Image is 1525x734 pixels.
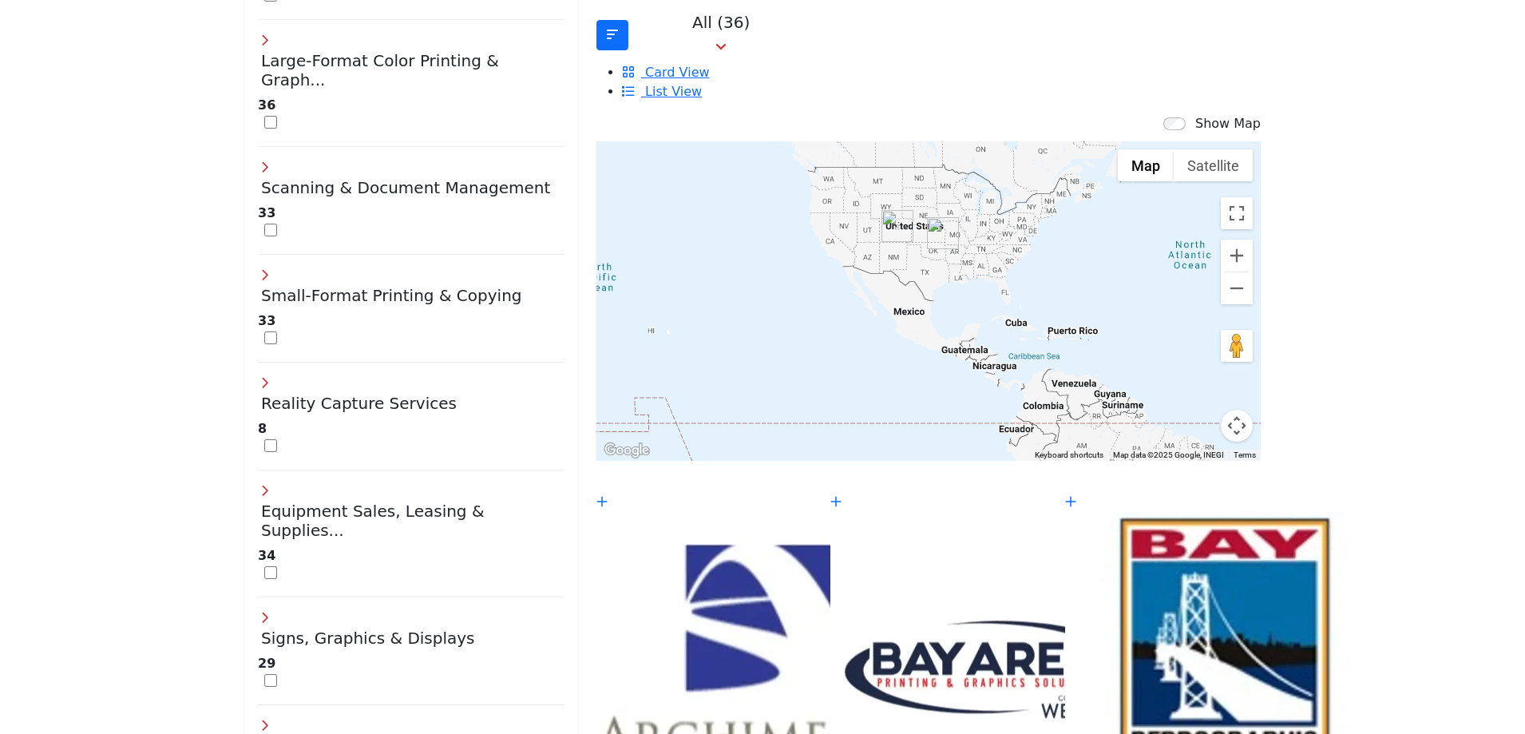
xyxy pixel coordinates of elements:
button: Toggle fullscreen view [1221,197,1253,229]
button: Show satellite imagery [1174,149,1253,181]
b: 33 [258,205,275,220]
button: All (36) [632,7,810,63]
span: Map data ©2025 Google, INEGI [1113,450,1224,459]
a: Open this area in Google Maps (opens a new window) [600,440,653,461]
label: Show Map [1195,114,1261,133]
b: 29 [258,656,275,671]
div: 8 Results For Reality Capture Services [258,419,564,438]
input: Select Scanning & Document Management checkbox [264,224,277,236]
b: 36 [258,97,275,113]
button: Map camera controls [1221,410,1253,442]
div: 34 Results For Equipment Sales, Leasing & Supplies [258,546,564,565]
li: List View [622,82,1280,101]
span: List View [645,84,702,99]
div: Cluster of 3 locations (1 HQ, 2 Branches) Click to view companies [881,210,913,242]
input: Select Signs, Graphics & Displays checkbox [264,674,277,687]
img: Google [600,440,653,461]
button: Keyboard shortcuts [1035,450,1103,461]
span: Card View [645,65,709,80]
button: Show street map [1118,149,1174,181]
b: 8 [258,421,267,436]
div: Cluster of 4 locations (3 HQ, 1 Branches) Click to view companies [927,217,959,249]
div: 33 Results For Small-Format Printing & Copying [258,311,564,331]
button: Zoom out [1221,272,1253,304]
b: 33 [258,313,275,328]
input: Select Reality Capture Services checkbox [264,439,277,452]
a: Add To List [830,494,842,510]
div: 33 Results For Scanning & Document Management [258,204,564,223]
a: Open Listing in new tab [1065,664,1384,679]
h4: Scanning & Document Management: Digital conversion, archiving, indexing, secure storage, and stre... [261,178,564,197]
a: Add To List [596,494,608,510]
a: Add To List [1065,494,1076,510]
input: Select Equipment Sales, Leasing & Supplies checkbox [264,566,277,579]
b: 34 [258,548,275,563]
button: Filter categories [596,20,628,50]
input: Select Large-Format Color Printing & Graphics checkbox [264,116,277,129]
input: Select Small-Format Printing & Copying checkbox [264,331,277,344]
h4: Equipment Sales, Leasing & Supplies: Equipment sales, leasing, service, and resale of plotters, s... [261,502,564,540]
a: View Card [622,65,710,80]
p: All (36) [643,13,799,32]
li: Card View [622,63,1280,82]
div: 36 Results For Large-Format Color Printing & Graphics [258,96,564,115]
button: Zoom in [1221,240,1253,272]
h4: Signs, Graphics & Displays: Exterior/interior building signs, trade show booths, event displays, ... [261,629,564,648]
h4: Reality Capture Services: Laser scanning, BIM modeling, photogrammetry, 3D scanning, and other ad... [261,394,564,413]
h4: Large-Format Color Printing & Graphics: Banners, posters, vehicle wraps, and presentation graphics. [261,51,564,89]
a: Terms (opens in new tab) [1234,450,1256,459]
a: View List [622,84,702,99]
button: Drag Pegman onto the map to open Street View [1221,330,1253,362]
a: Open Listing in new tab [830,664,1150,679]
div: 29 Results For Signs, Graphics & Displays [258,654,564,673]
a: Open Listing in new tab [596,664,916,679]
h4: Small-Format Printing & Copying: Professional printing for black and white and color document pri... [261,286,564,305]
